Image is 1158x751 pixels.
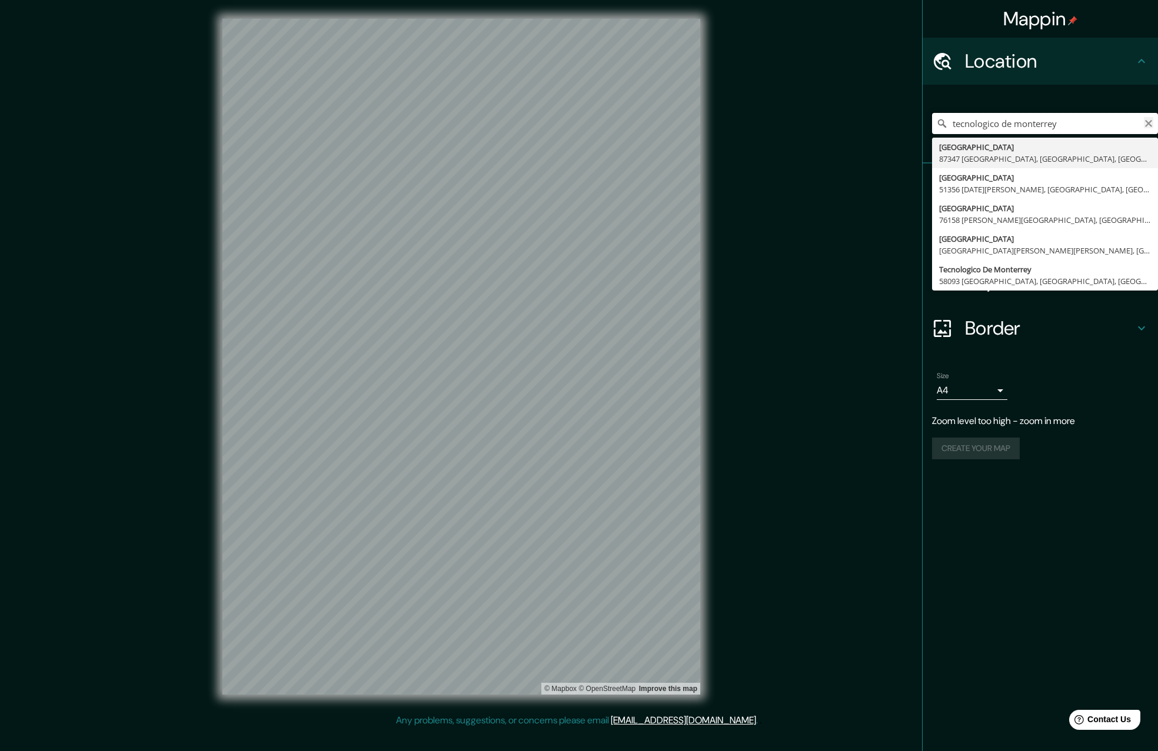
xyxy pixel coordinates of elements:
div: [GEOGRAPHIC_DATA] [939,233,1151,245]
iframe: Help widget launcher [1053,705,1145,738]
a: [EMAIL_ADDRESS][DOMAIN_NAME] [611,714,756,726]
div: A4 [937,381,1007,400]
h4: Border [965,316,1134,340]
canvas: Map [222,19,700,695]
a: Map feedback [639,685,697,693]
p: Zoom level too high - zoom in more [932,414,1149,428]
div: 58093 [GEOGRAPHIC_DATA], [GEOGRAPHIC_DATA], [GEOGRAPHIC_DATA] [939,275,1151,287]
div: [GEOGRAPHIC_DATA] [939,141,1151,153]
div: Tecnologico De Monterrey [939,263,1151,275]
div: [GEOGRAPHIC_DATA] [939,202,1151,214]
div: Style [923,211,1158,258]
div: 51356 [DATE][PERSON_NAME], [GEOGRAPHIC_DATA], [GEOGRAPHIC_DATA] [939,183,1151,195]
div: . [758,713,760,727]
a: OpenStreetMap [578,685,635,693]
img: pin-icon.png [1068,16,1077,25]
button: Clear [1144,117,1153,128]
div: [GEOGRAPHIC_DATA][PERSON_NAME][PERSON_NAME], [GEOGRAPHIC_DATA], [GEOGRAPHIC_DATA] [939,245,1151,256]
p: Any problems, suggestions, or concerns please email . [396,713,758,727]
div: Pins [923,163,1158,211]
div: . [760,713,762,727]
div: [GEOGRAPHIC_DATA] [939,172,1151,183]
a: Mapbox [544,685,577,693]
label: Size [937,371,949,381]
h4: Layout [965,269,1134,293]
h4: Location [965,49,1134,73]
div: 76158 [PERSON_NAME][GEOGRAPHIC_DATA], [GEOGRAPHIC_DATA], [GEOGRAPHIC_DATA] [939,214,1151,226]
div: 87347 [GEOGRAPHIC_DATA], [GEOGRAPHIC_DATA], [GEOGRAPHIC_DATA] [939,153,1151,165]
div: Location [923,38,1158,85]
input: Pick your city or area [932,113,1158,134]
h4: Mappin [1003,7,1078,31]
div: Border [923,305,1158,352]
div: Layout [923,258,1158,305]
